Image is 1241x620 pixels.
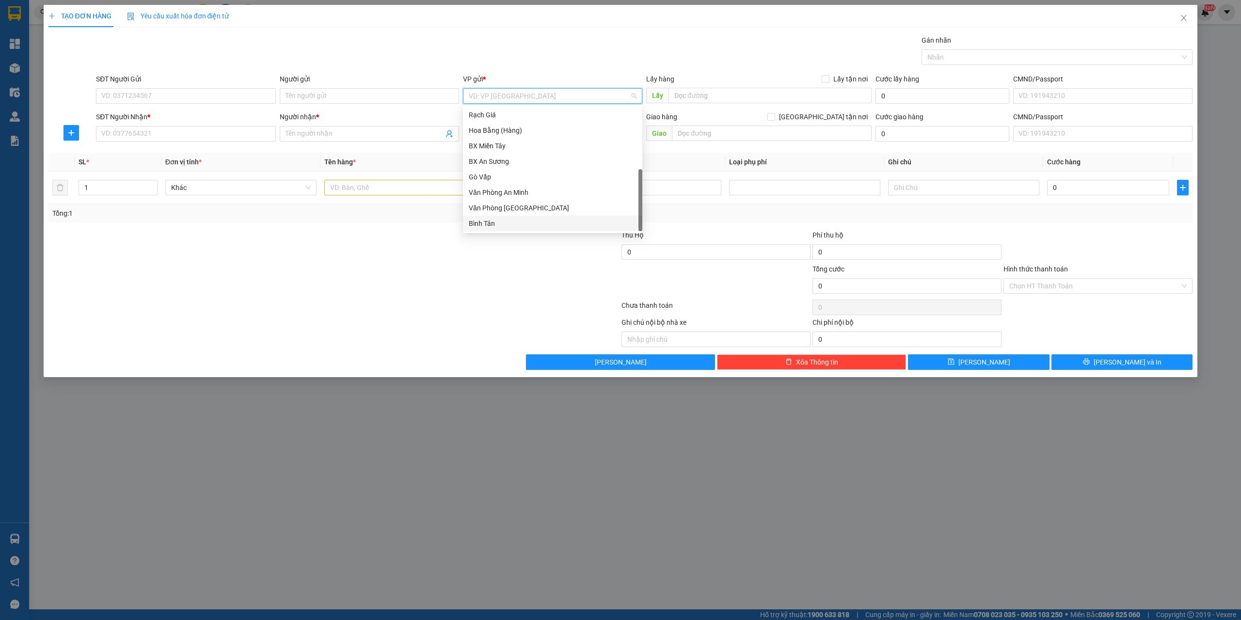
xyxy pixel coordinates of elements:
[621,332,811,347] input: Nhập ghi chú
[171,180,311,195] span: Khác
[463,107,642,123] div: Rạch Giá
[1177,180,1189,195] button: plus
[908,354,1050,370] button: save[PERSON_NAME]
[1083,358,1090,366] span: printer
[812,265,844,273] span: Tổng cước
[469,187,636,198] div: Văn Phòng An Minh
[463,169,642,185] div: Gò Vấp
[463,216,642,231] div: Bình Tân
[1051,354,1193,370] button: printer[PERSON_NAME] và In
[1013,111,1193,122] div: CMND/Passport
[958,357,1010,367] span: [PERSON_NAME]
[922,36,951,44] label: Gán nhãn
[875,75,919,83] label: Cước lấy hàng
[595,357,647,367] span: [PERSON_NAME]
[646,75,674,83] span: Lấy hàng
[469,172,636,182] div: Gò Vấp
[96,74,275,84] div: SĐT Người Gửi
[829,74,872,84] span: Lấy tận nơi
[463,123,642,138] div: Hoa Bằng (Hàng)
[875,126,1009,142] input: Cước giao hàng
[469,156,636,167] div: BX An Sương
[1003,265,1068,273] label: Hình thức thanh toán
[127,12,229,20] span: Yêu cầu xuất hóa đơn điện tử
[812,230,1002,244] div: Phí thu hộ
[526,354,715,370] button: [PERSON_NAME]
[1094,357,1161,367] span: [PERSON_NAME] và In
[469,125,636,136] div: Hoa Bằng (Hàng)
[469,218,636,229] div: Bình Tân
[52,208,478,219] div: Tổng: 1
[1177,184,1188,191] span: plus
[469,110,636,120] div: Rạch Giá
[165,158,202,166] span: Đơn vị tính
[672,126,872,141] input: Dọc đường
[646,126,672,141] span: Giao
[445,130,453,138] span: user-add
[796,357,838,367] span: Xóa Thông tin
[1047,158,1081,166] span: Cước hàng
[64,129,79,137] span: plus
[725,153,884,172] th: Loại phụ phí
[875,88,1009,104] input: Cước lấy hàng
[621,317,811,332] div: Ghi chú nội bộ nhà xe
[646,88,668,103] span: Lấy
[48,13,55,19] span: plus
[64,125,79,141] button: plus
[324,180,476,195] input: VD: Bàn, Ghế
[785,358,792,366] span: delete
[280,74,459,84] div: Người gửi
[875,113,923,121] label: Cước giao hàng
[621,231,644,239] span: Thu Hộ
[463,74,642,84] div: VP gửi
[888,180,1039,195] input: Ghi Chú
[463,185,642,200] div: Văn Phòng An Minh
[324,158,356,166] span: Tên hàng
[775,111,872,122] span: [GEOGRAPHIC_DATA] tận nơi
[1170,5,1197,32] button: Close
[812,317,1002,332] div: Chi phí nội bộ
[469,141,636,151] div: BX Miền Tây
[646,113,677,121] span: Giao hàng
[127,13,135,20] img: icon
[948,358,955,366] span: save
[884,153,1043,172] th: Ghi chú
[280,111,459,122] div: Người nhận
[1180,14,1188,22] span: close
[463,138,642,154] div: BX Miền Tây
[469,203,636,213] div: Văn Phòng [GEOGRAPHIC_DATA]
[463,154,642,169] div: BX An Sương
[599,180,721,195] input: 0
[79,158,86,166] span: SL
[1013,74,1193,84] div: CMND/Passport
[463,200,642,216] div: Văn Phòng Vĩnh Thuận
[717,354,906,370] button: deleteXóa Thông tin
[48,12,111,20] span: TẠO ĐƠN HÀNG
[52,180,68,195] button: delete
[668,88,872,103] input: Dọc đường
[96,111,275,122] div: SĐT Người Nhận
[620,300,811,317] div: Chưa thanh toán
